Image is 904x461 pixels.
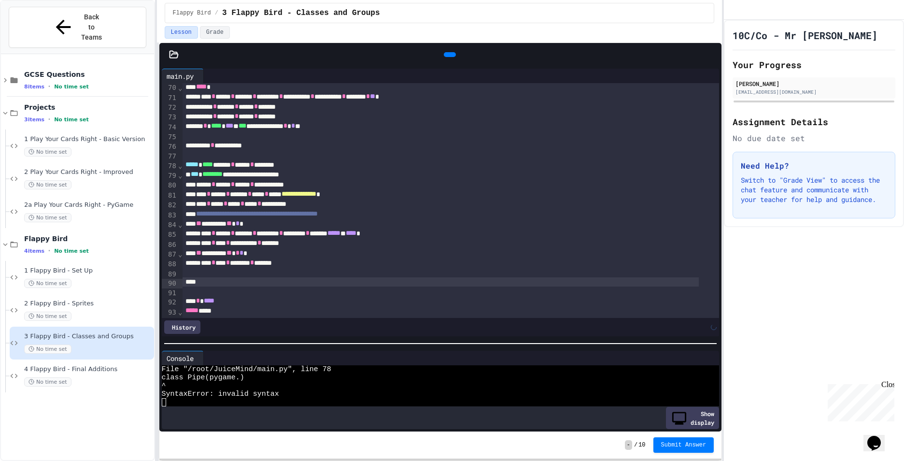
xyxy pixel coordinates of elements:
[24,168,152,176] span: 2 Play Your Cards Right - Improved
[178,172,183,179] span: Fold line
[24,135,152,144] span: 1 Play Your Cards Right - Basic Version
[162,382,166,390] span: ^
[9,7,146,48] button: Back to Teams
[653,437,714,453] button: Submit Answer
[24,365,152,374] span: 4 Flappy Bird - Final Additions
[162,191,178,201] div: 81
[24,248,44,254] span: 4 items
[24,103,152,112] span: Projects
[54,248,89,254] span: No time set
[162,230,178,240] div: 85
[178,308,183,316] span: Fold line
[24,116,44,123] span: 3 items
[634,441,637,449] span: /
[733,58,895,72] h2: Your Progress
[733,29,877,42] h1: 10C/Co - Mr [PERSON_NAME]
[162,69,204,83] div: main.py
[162,71,198,81] div: main.py
[666,407,719,429] div: Show display
[162,171,178,181] div: 79
[24,70,152,79] span: GCSE Questions
[162,161,178,171] div: 78
[24,213,71,222] span: No time set
[24,267,152,275] span: 1 Flappy Bird - Set Up
[162,270,178,279] div: 89
[162,288,178,298] div: 91
[661,441,706,449] span: Submit Answer
[162,317,178,327] div: 94
[162,298,178,307] div: 92
[54,116,89,123] span: No time set
[625,440,632,450] span: -
[733,115,895,129] h2: Assignment Details
[173,9,211,17] span: Flappy Bird
[80,12,103,43] span: Back to Teams
[162,279,178,288] div: 90
[24,300,152,308] span: 2 Flappy Bird - Sprites
[24,234,152,243] span: Flappy Bird
[48,83,50,90] span: •
[741,175,887,204] p: Switch to "Grade View" to access the chat feature and communicate with your teacher for help and ...
[178,250,183,258] span: Fold line
[48,115,50,123] span: •
[162,240,178,250] div: 86
[48,247,50,255] span: •
[741,160,887,172] h3: Need Help?
[638,441,645,449] span: 10
[162,123,178,132] div: 74
[164,320,200,334] div: History
[162,142,178,152] div: 76
[162,390,279,398] span: SyntaxError: invalid syntax
[162,308,178,317] div: 93
[162,201,178,210] div: 82
[162,132,178,142] div: 75
[222,7,380,19] span: 3 Flappy Bird - Classes and Groups
[24,279,71,288] span: No time set
[165,26,198,39] button: Lesson
[24,332,152,341] span: 3 Flappy Bird - Classes and Groups
[162,152,178,161] div: 77
[24,345,71,354] span: No time set
[162,374,244,382] span: class Pipe(pygame.)
[24,84,44,90] span: 8 items
[178,84,183,92] span: Fold line
[735,88,892,96] div: [EMAIL_ADDRESS][DOMAIN_NAME]
[24,377,71,387] span: No time set
[162,365,331,374] span: File "/root/JuiceMind/main.py", line 78
[162,103,178,113] div: 72
[54,84,89,90] span: No time set
[200,26,230,39] button: Grade
[824,380,894,421] iframe: chat widget
[162,351,204,365] div: Console
[733,132,895,144] div: No due date set
[178,221,183,229] span: Fold line
[24,147,71,157] span: No time set
[162,353,198,363] div: Console
[4,4,67,61] div: Chat with us now!Close
[162,181,178,190] div: 80
[863,422,894,451] iframe: chat widget
[162,259,178,269] div: 88
[215,9,218,17] span: /
[24,312,71,321] span: No time set
[162,113,178,122] div: 73
[178,162,183,170] span: Fold line
[162,250,178,259] div: 87
[162,211,178,220] div: 83
[162,83,178,93] div: 70
[24,201,152,209] span: 2a Play Your Cards Right - PyGame
[162,93,178,103] div: 71
[162,220,178,230] div: 84
[735,79,892,88] div: [PERSON_NAME]
[24,180,71,189] span: No time set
